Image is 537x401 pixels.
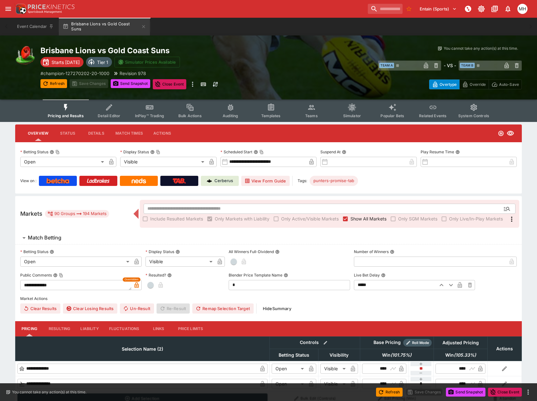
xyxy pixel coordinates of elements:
span: InPlay™ Trading [135,113,164,118]
button: View Form Guide [241,176,290,186]
button: Betting StatusCopy To Clipboard [50,150,54,154]
p: Copy To Clipboard [40,70,109,77]
span: Win(105.33%) [438,351,483,359]
div: Michael Hutchinson [517,4,528,14]
button: Notifications [502,3,514,15]
span: punters-promise-tab [310,178,358,184]
p: Scheduled Start [220,149,252,155]
button: Copy To Clipboard [259,150,264,154]
img: Sportsbook Management [28,10,62,13]
span: Pricing and Results [48,113,84,118]
p: Public Comments [20,272,52,278]
img: Neds [132,178,146,183]
button: Actions [148,126,176,141]
button: Select Tenant [416,4,460,14]
p: Overtype [440,81,457,88]
p: Auto-Save [499,81,519,88]
span: Win(101.75%) [375,351,418,359]
em: ( 101.75 %) [391,351,411,359]
button: Display Status [176,250,180,254]
button: All Winners Full-Dividend [275,250,280,254]
div: Open [20,157,106,167]
button: Scheduled StartCopy To Clipboard [254,150,258,154]
button: Close Event [488,388,522,397]
button: Toggle light/dark mode [476,3,487,15]
button: Remap Selection Target [192,303,254,314]
span: Team B [460,63,475,68]
button: Brisbane Lions vs Gold Coast Suns [59,18,150,35]
span: Detail Editor [98,113,120,118]
span: Popular Bets [380,113,404,118]
a: Cerberus [201,176,239,186]
img: australian_rules.png [15,46,35,66]
p: Resulted? [145,272,166,278]
span: Re-Result [157,303,190,314]
p: You cannot take any action(s) at this time. [444,46,518,51]
button: Documentation [489,3,500,15]
img: Betcha [46,178,69,183]
div: Open [272,364,306,374]
button: Links [145,321,173,336]
button: more [524,388,532,396]
p: Override [470,81,486,88]
button: Resulting [44,321,75,336]
button: Simulator Prices Available [114,57,180,67]
p: Starts [DATE] [52,59,80,66]
input: search [368,4,403,14]
svg: More [508,215,515,223]
button: Copy To Clipboard [59,273,63,277]
p: Betting Status [20,149,48,155]
button: Send Snapshot [111,79,150,88]
button: Play Resume Time [455,150,460,154]
button: Un-Result [120,303,154,314]
button: Pricing [15,321,44,336]
button: Send Snapshot [446,388,485,397]
p: Betting Status [20,249,48,254]
button: Betting Status [50,250,54,254]
svg: Visible [507,130,514,137]
button: Overtype [429,80,460,89]
button: Blender Price Template Name [284,273,288,277]
button: Resulted? [167,273,172,277]
span: Overridden [125,277,139,282]
div: Visible [320,379,348,389]
button: Match Betting [15,232,522,244]
div: Open [272,379,306,389]
button: Overview [23,126,53,141]
div: Betting Target: cerberus [310,176,358,186]
span: Simulator [343,113,361,118]
span: Related Events [419,113,447,118]
button: NOT Connected to PK [462,3,474,15]
svg: Open [498,130,504,137]
button: HideSummary [259,303,295,314]
h6: - VS - [444,62,456,69]
span: System Controls [458,113,489,118]
p: Blender Price Template Name [229,272,282,278]
span: Only Markets with Liability [215,215,269,222]
button: Clear Losing Results [63,303,117,314]
img: Ladbrokes [87,178,110,183]
button: Refresh [40,79,67,88]
p: Display Status [120,149,149,155]
button: Price Limits [173,321,208,336]
div: Start From [429,80,522,89]
button: Michael Hutchinson [515,2,529,16]
label: Tags: [298,176,307,186]
p: Play Resume Time [421,149,454,155]
h6: Match Betting [28,234,61,241]
button: Suspend At [342,150,346,154]
img: PriceKinetics Logo [14,3,27,15]
p: You cannot take any action(s) at this time. [12,389,86,395]
p: Display Status [145,249,174,254]
span: Only SGM Markets [398,215,437,222]
button: Override [459,80,489,89]
button: Match Times [110,126,148,141]
h2: Copy To Clipboard [40,46,281,55]
span: Only Live/In-Play Markets [449,215,503,222]
button: more [189,79,196,89]
p: Revision 978 [120,70,146,77]
button: Copy To Clipboard [55,150,60,154]
th: Controls [269,336,360,349]
div: 90 Groups 194 Markets [47,210,107,218]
